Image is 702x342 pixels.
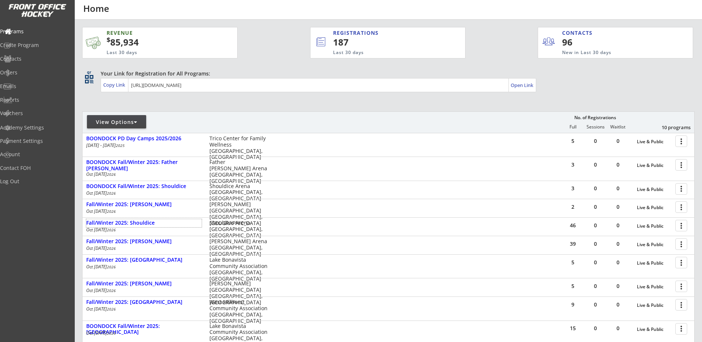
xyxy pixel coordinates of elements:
div: Live & Public [637,284,672,289]
button: more_vert [675,299,687,311]
div: Fall/Winter 2025: [GEOGRAPHIC_DATA] [86,257,202,263]
div: Live & Public [637,205,672,210]
div: Oct [DATE] [86,307,199,311]
div: Live & Public [637,242,672,247]
div: 3 [562,186,584,191]
div: [DATE] - [DATE] [86,143,199,148]
a: Open Link [511,80,534,90]
button: qr_code [84,74,95,85]
div: 0 [607,284,629,289]
div: View Options [87,118,146,126]
div: Open Link [511,82,534,88]
div: West Hillhurst Community Association [GEOGRAPHIC_DATA], [GEOGRAPHIC_DATA] [209,299,268,324]
em: 2026 [107,331,116,336]
div: 0 [607,186,629,191]
div: REVENUE [107,29,201,37]
div: [PERSON_NAME][GEOGRAPHIC_DATA] [GEOGRAPHIC_DATA], [GEOGRAPHIC_DATA] [209,201,268,226]
div: Sessions [584,124,607,130]
div: 96 [562,36,608,48]
button: more_vert [675,159,687,171]
div: 0 [607,204,629,209]
div: Father [PERSON_NAME] Arena [GEOGRAPHIC_DATA], [GEOGRAPHIC_DATA] [209,159,268,184]
div: Live & Public [637,224,672,229]
div: Oct [DATE] [86,228,199,232]
div: 85,934 [107,36,214,48]
div: 5 [562,260,584,265]
div: BOONDOCK Fall/Winter 2025: [GEOGRAPHIC_DATA] [86,323,202,336]
div: 0 [584,284,607,289]
div: Shouldice Arena [GEOGRAPHIC_DATA], [GEOGRAPHIC_DATA] [209,183,268,202]
div: Last 30 days [107,50,201,56]
div: [PERSON_NAME] Arena [GEOGRAPHIC_DATA], [GEOGRAPHIC_DATA] [209,238,268,257]
div: 2 [562,204,584,209]
div: 0 [584,302,607,307]
button: more_vert [675,281,687,292]
div: Oct [DATE] [86,246,199,251]
div: 5 [562,284,584,289]
div: Live & Public [637,139,672,144]
em: 2026 [107,288,116,293]
div: 187 [333,36,440,48]
div: Live & Public [637,163,672,168]
div: Waitlist [607,124,629,130]
button: more_vert [675,220,687,231]
div: Oct [DATE] [86,288,199,293]
div: Fall/Winter 2025: [PERSON_NAME] [86,238,202,245]
em: 2026 [107,227,116,232]
div: 46 [562,223,584,228]
button: more_vert [675,183,687,195]
div: 0 [607,326,629,331]
div: Fall/Winter 2025: [PERSON_NAME] [86,201,202,208]
div: Oct [DATE] [86,172,199,177]
div: 5 [562,138,584,144]
div: Shouldice Arena [GEOGRAPHIC_DATA], [GEOGRAPHIC_DATA] [209,220,268,238]
em: 2026 [107,306,116,312]
div: BOONDOCK Fall/Winter 2025: Shouldice [86,183,202,190]
div: 0 [584,204,607,209]
div: 10 programs [652,124,691,131]
div: 0 [584,260,607,265]
div: Oct [DATE] [86,209,199,214]
div: 0 [607,260,629,265]
button: more_vert [675,238,687,250]
div: [PERSON_NAME][GEOGRAPHIC_DATA] [GEOGRAPHIC_DATA], [GEOGRAPHIC_DATA] [209,281,268,305]
sup: $ [107,35,110,44]
div: New in Last 30 days [562,50,658,56]
div: Fall/Winter 2025: [GEOGRAPHIC_DATA] [86,299,202,305]
div: Copy Link [103,81,127,88]
div: REGISTRATIONS [333,29,431,37]
div: Fall/Winter 2025: [PERSON_NAME] [86,281,202,287]
div: 15 [562,326,584,331]
div: No. of Registrations [572,115,618,120]
div: BOONDOCK PD Day Camps 2025/2026 [86,135,202,142]
div: 0 [607,138,629,144]
div: 0 [607,162,629,167]
div: Live & Public [637,187,672,192]
div: qr [84,70,93,75]
div: Live & Public [637,261,672,266]
button: more_vert [675,323,687,335]
div: 3 [562,162,584,167]
div: Oct [DATE] [86,265,199,269]
div: 0 [607,223,629,228]
em: 2025 [116,143,125,148]
em: 2026 [107,172,116,177]
div: 0 [584,223,607,228]
em: 2026 [107,246,116,251]
em: 2026 [107,191,116,196]
div: 39 [562,241,584,247]
div: Last 30 days [333,50,435,56]
button: more_vert [675,135,687,147]
div: Lake Bonavista Community Association [GEOGRAPHIC_DATA], [GEOGRAPHIC_DATA] [209,257,268,282]
div: 0 [584,186,607,191]
button: more_vert [675,257,687,268]
div: Trico Center for Family Wellness [GEOGRAPHIC_DATA], [GEOGRAPHIC_DATA] [209,135,268,160]
em: 2026 [107,209,116,214]
div: 0 [584,162,607,167]
button: more_vert [675,201,687,213]
div: Oct [DATE] [86,191,199,195]
div: 9 [562,302,584,307]
div: 0 [584,326,607,331]
div: BOONDOCK Fall/Winter 2025: Father [PERSON_NAME] [86,159,202,172]
div: Oct [DATE] [86,331,199,335]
